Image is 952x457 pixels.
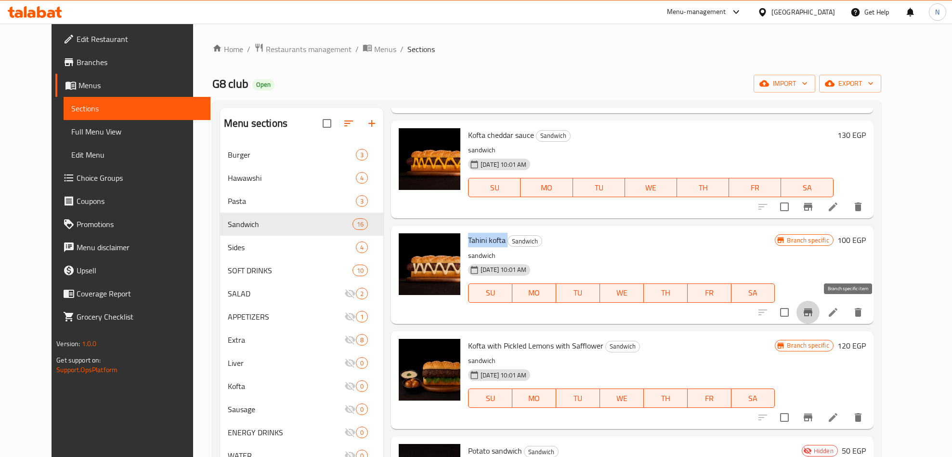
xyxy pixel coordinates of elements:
[228,172,356,184] span: Hawawshi
[827,412,839,423] a: Edit menu item
[524,181,569,195] span: MO
[337,112,360,135] span: Sort sections
[220,328,383,351] div: Extra8
[796,406,820,429] button: Branch-specific-item
[516,286,552,300] span: MO
[468,338,603,353] span: Kofta with Pickled Lemons with Safflower
[252,81,274,89] span: Open
[512,389,556,408] button: MO
[356,336,367,345] span: 8
[796,195,820,218] button: Branch-specific-item
[77,288,203,299] span: Coverage Report
[228,334,344,346] div: Extra
[228,380,344,392] span: Kofta
[399,339,460,401] img: Kofta with Pickled Lemons with Safflower
[356,380,368,392] div: items
[935,7,939,17] span: N
[407,43,435,55] span: Sections
[677,178,729,197] button: TH
[228,311,344,323] span: APPETIZERS
[847,301,870,324] button: delete
[648,286,684,300] span: TH
[56,363,117,376] a: Support.OpsPlatform
[55,282,210,305] a: Coverage Report
[55,259,210,282] a: Upsell
[644,283,688,303] button: TH
[220,305,383,328] div: APPETIZERS1
[733,181,777,195] span: FR
[228,288,344,299] div: SALAD
[360,112,383,135] button: Add section
[77,56,203,68] span: Branches
[468,178,521,197] button: SU
[220,421,383,444] div: ENERGY DRINKS0
[400,43,404,55] li: /
[212,43,243,55] a: Home
[837,233,866,247] h6: 100 EGP
[512,283,556,303] button: MO
[605,341,640,352] div: Sandwich
[508,236,542,247] span: Sandwich
[399,233,460,295] img: Tahini kofta
[468,128,534,142] span: Kofta cheddar sauce
[847,195,870,218] button: delete
[212,43,881,55] nav: breadcrumb
[399,128,460,190] img: Kofta cheddar sauce
[810,446,837,456] span: Hidden
[573,178,625,197] button: TU
[356,428,367,437] span: 0
[71,149,203,161] span: Edit Menu
[604,391,640,405] span: WE
[254,43,352,55] a: Restaurants management
[556,283,600,303] button: TU
[228,357,344,369] span: Liver
[356,242,368,253] div: items
[783,341,833,350] span: Branch specific
[819,75,881,93] button: export
[64,120,210,143] a: Full Menu View
[356,150,367,160] span: 3
[356,288,368,299] div: items
[356,172,368,184] div: items
[352,218,368,230] div: items
[56,354,101,366] span: Get support on:
[55,27,210,51] a: Edit Restaurant
[468,355,775,367] p: sandwich
[827,307,839,318] a: Edit menu item
[77,265,203,276] span: Upsell
[55,189,210,213] a: Coupons
[77,311,203,323] span: Grocery Checklist
[783,236,833,245] span: Branch specific
[344,334,356,346] svg: Inactive section
[356,403,368,415] div: items
[468,389,512,408] button: SU
[55,166,210,189] a: Choice Groups
[644,389,688,408] button: TH
[735,391,771,405] span: SA
[356,334,368,346] div: items
[228,403,344,415] span: Sausage
[212,73,248,94] span: G8 club
[827,78,874,90] span: export
[228,149,356,161] span: Burger
[220,351,383,375] div: Liver0
[220,398,383,421] div: Sausage0
[224,116,287,131] h2: Menu sections
[560,391,596,405] span: TU
[629,181,673,195] span: WE
[344,403,356,415] svg: Inactive section
[761,78,808,90] span: import
[691,391,728,405] span: FR
[691,286,728,300] span: FR
[472,286,509,300] span: SU
[468,283,512,303] button: SU
[356,174,367,183] span: 4
[228,195,356,207] div: Pasta
[228,265,352,276] span: SOFT DRINKS
[82,337,97,350] span: 1.0.0
[754,75,815,93] button: import
[56,337,80,350] span: Version:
